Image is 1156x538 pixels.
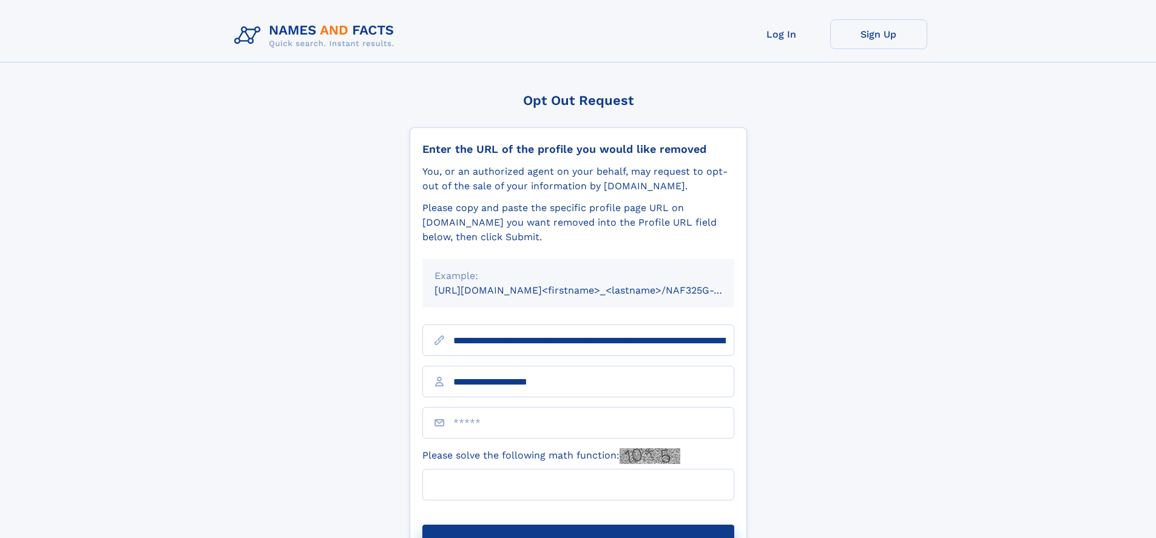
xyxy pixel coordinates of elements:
[733,19,830,49] a: Log In
[434,284,757,296] small: [URL][DOMAIN_NAME]<firstname>_<lastname>/NAF325G-xxxxxxxx
[422,201,734,244] div: Please copy and paste the specific profile page URL on [DOMAIN_NAME] you want removed into the Pr...
[422,448,680,464] label: Please solve the following math function:
[422,164,734,193] div: You, or an authorized agent on your behalf, may request to opt-out of the sale of your informatio...
[229,19,404,52] img: Logo Names and Facts
[410,93,747,108] div: Opt Out Request
[830,19,927,49] a: Sign Up
[434,269,722,283] div: Example:
[422,143,734,156] div: Enter the URL of the profile you would like removed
